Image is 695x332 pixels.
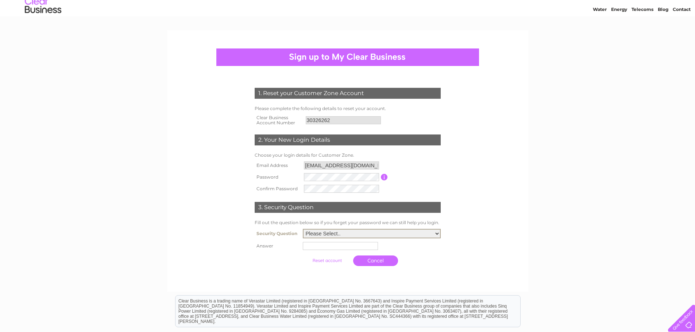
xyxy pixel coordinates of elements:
div: 3. Security Question [255,202,441,213]
input: Submit [305,255,350,266]
td: Please complete the following details to reset your account. [253,104,443,113]
a: Contact [673,31,691,36]
img: logo.png [24,19,62,41]
th: Answer [253,240,301,252]
div: 1. Reset your Customer Zone Account [255,88,441,99]
td: Choose your login details for Customer Zone. [253,151,443,160]
th: Clear Business Account Number [253,113,304,128]
div: Clear Business is a trading name of Verastar Limited (registered in [GEOGRAPHIC_DATA] No. 3667643... [175,4,520,35]
th: Confirm Password [253,183,302,195]
a: Water [593,31,607,36]
th: Password [253,171,302,183]
a: Cancel [353,255,398,266]
th: Email Address [253,160,302,171]
input: Information [381,174,388,180]
th: Security Question [253,227,301,240]
a: Energy [611,31,627,36]
a: Blog [658,31,668,36]
a: Telecoms [632,31,653,36]
td: Fill out the question below so if you forget your password we can still help you login. [253,218,443,227]
div: 2. Your New Login Details [255,134,441,145]
a: 0333 014 3131 [557,4,608,13]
